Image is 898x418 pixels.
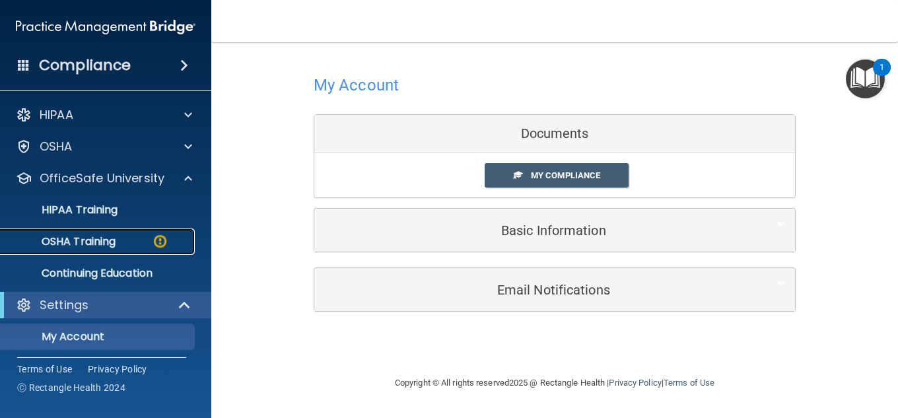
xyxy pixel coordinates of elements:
p: OSHA Training [9,235,116,248]
div: Documents [314,115,795,153]
p: Continuing Education [9,267,189,280]
h4: My Account [314,77,399,94]
p: HIPAA [40,107,73,123]
p: OfficeSafe University [40,170,164,186]
a: OSHA [16,139,192,155]
a: Privacy Policy [88,363,147,376]
h5: Basic Information [324,223,745,238]
p: HIPAA Training [9,203,118,217]
h4: Compliance [39,56,131,75]
a: OfficeSafe University [16,170,192,186]
p: Settings [40,297,88,313]
div: 1 [880,67,884,85]
span: My Compliance [531,170,600,180]
button: Open Resource Center, 1 new notification [846,59,885,98]
p: OSHA [40,139,73,155]
a: Settings [16,297,191,313]
a: Terms of Use [17,363,72,376]
a: HIPAA [16,107,192,123]
a: Email Notifications [324,275,785,304]
a: Basic Information [324,215,785,245]
img: PMB logo [16,14,195,40]
img: warning-circle.0cc9ac19.png [152,233,168,250]
p: My Account [9,330,189,343]
h5: Email Notifications [324,283,745,297]
span: Ⓒ Rectangle Health 2024 [17,381,125,394]
a: Terms of Use [664,378,714,388]
a: Privacy Policy [609,378,661,388]
div: Copyright © All rights reserved 2025 @ Rectangle Health | | [314,362,796,404]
